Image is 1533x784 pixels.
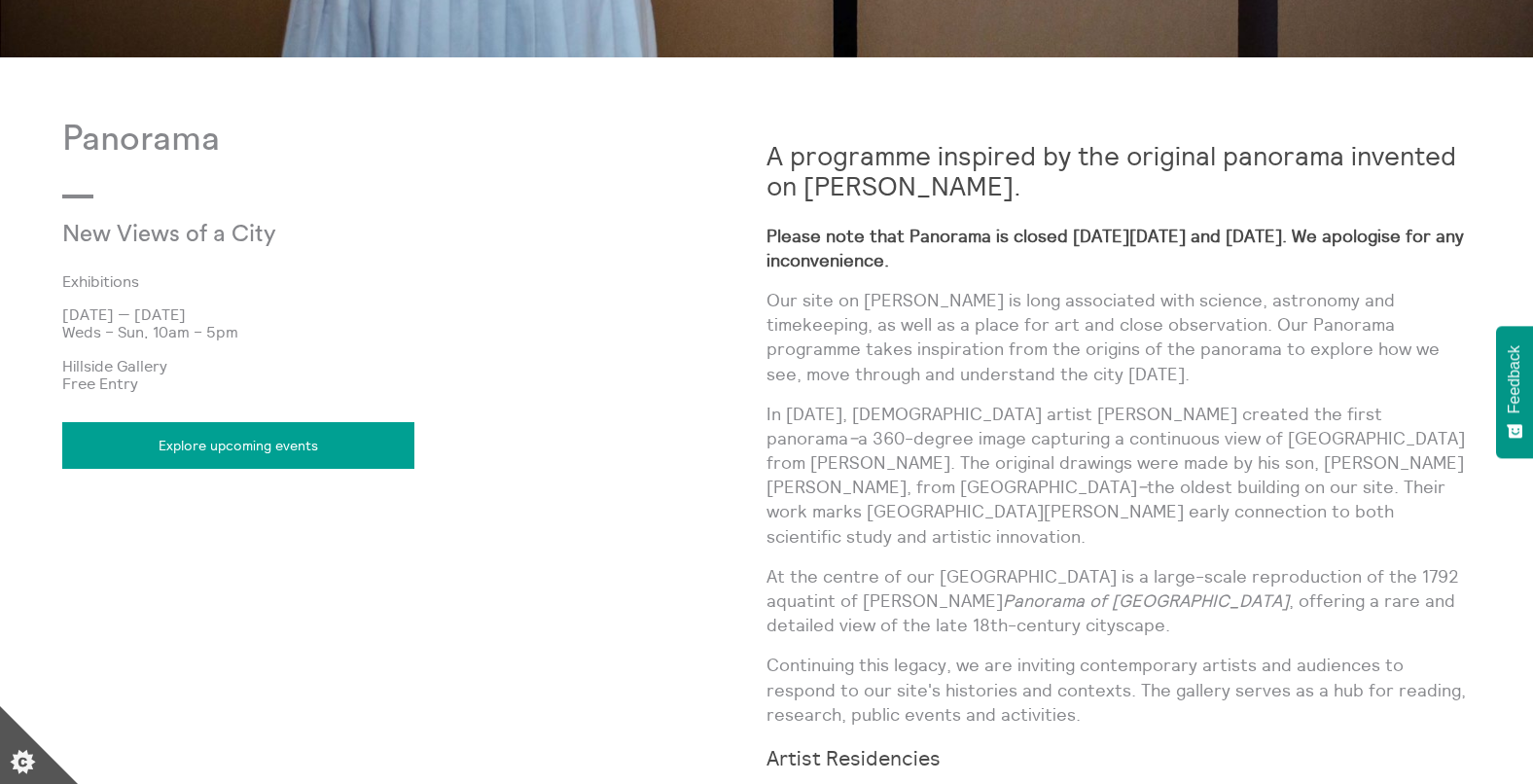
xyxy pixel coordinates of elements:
[62,222,532,249] p: New Views of a City
[766,225,1464,271] strong: Please note that Panorama is closed [DATE][DATE] and [DATE]. We apologise for any inconvenience.
[848,427,858,449] em: –
[1506,345,1523,413] span: Feedback
[62,374,766,392] p: Free Entry
[1137,476,1147,498] em: –
[766,288,1471,386] p: Our site on [PERSON_NAME] is long associated with science, astronomy and timekeeping, as well as ...
[766,139,1456,202] strong: A programme inspired by the original panorama invented on [PERSON_NAME].
[62,120,766,160] p: Panorama
[766,745,941,771] strong: Artist Residencies
[62,305,766,323] p: [DATE] — [DATE]
[1496,326,1533,458] button: Feedback - Show survey
[62,422,414,469] a: Explore upcoming events
[62,323,766,340] p: Weds – Sun, 10am – 5pm
[766,653,1471,727] p: Continuing this legacy, we are inviting contemporary artists and audiences to respond to our site...
[62,272,735,290] a: Exhibitions
[766,564,1471,638] p: At the centre of our [GEOGRAPHIC_DATA] is a large-scale reproduction of the 1792 aquatint of [PER...
[766,402,1471,549] p: In [DATE], [DEMOGRAPHIC_DATA] artist [PERSON_NAME] created the first panorama a 360-degree image ...
[1003,589,1289,612] em: Panorama of [GEOGRAPHIC_DATA]
[62,357,766,374] p: Hillside Gallery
